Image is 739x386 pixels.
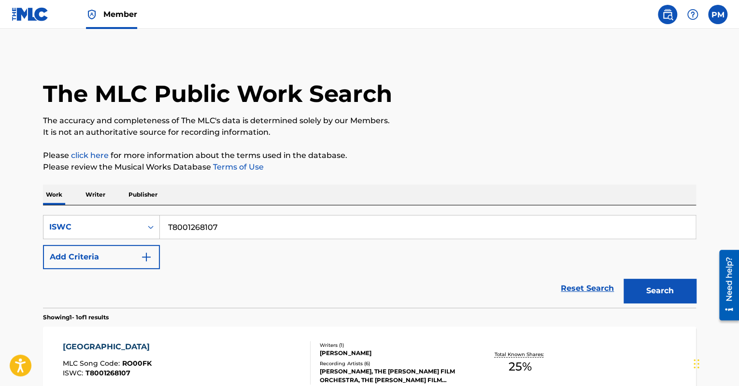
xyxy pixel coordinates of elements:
iframe: Chat Widget [691,340,739,386]
button: Add Criteria [43,245,160,269]
a: Public Search [658,5,677,24]
div: Help [683,5,702,24]
span: RO00FK [122,359,152,368]
img: 9d2ae6d4665cec9f34b9.svg [141,251,152,263]
p: It is not an authoritative source for recording information. [43,127,696,138]
span: Member [103,9,137,20]
a: click here [71,151,109,160]
h1: The MLC Public Work Search [43,79,392,108]
p: Please for more information about the terms used in the database. [43,150,696,161]
img: Top Rightsholder [86,9,98,20]
div: [PERSON_NAME], THE [PERSON_NAME] FILM ORCHESTRA, THE [PERSON_NAME] FILM ORCHESTRA|[PERSON_NAME], ... [320,367,466,385]
button: Search [624,279,696,303]
p: Please review the Musical Works Database [43,161,696,173]
p: Work [43,185,65,205]
span: ISWC : [63,369,85,377]
span: T8001268107 [85,369,130,377]
a: Terms of Use [211,162,264,172]
img: search [662,9,673,20]
p: Publisher [126,185,160,205]
iframe: Resource Center [712,246,739,324]
div: Recording Artists ( 6 ) [320,360,466,367]
form: Search Form [43,215,696,308]
img: MLC Logo [12,7,49,21]
div: Chat-Widget [691,340,739,386]
p: The accuracy and completeness of The MLC's data is determined solely by our Members. [43,115,696,127]
span: 25 % [509,358,532,375]
p: Showing 1 - 1 of 1 results [43,313,109,322]
div: ISWC [49,221,136,233]
span: MLC Song Code : [63,359,122,368]
p: Total Known Shares: [494,351,546,358]
img: help [687,9,698,20]
a: Reset Search [556,278,619,299]
p: Writer [83,185,108,205]
div: User Menu [708,5,727,24]
div: [GEOGRAPHIC_DATA] [63,341,155,353]
div: [PERSON_NAME] [320,349,466,357]
div: Ziehen [694,349,699,378]
div: Writers ( 1 ) [320,342,466,349]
